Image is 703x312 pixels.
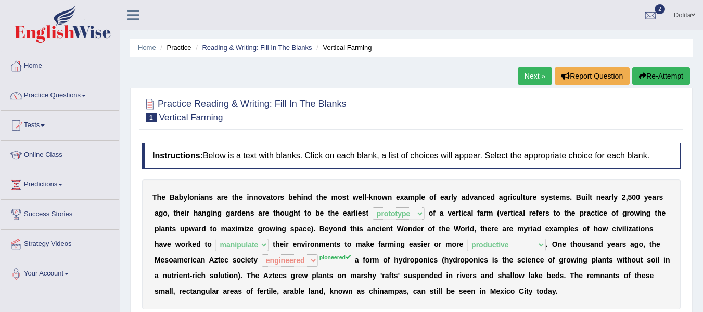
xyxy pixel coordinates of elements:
b: e [224,193,228,202]
b: a [299,224,303,233]
b: e [504,209,508,217]
b: ( [497,209,500,217]
b: y [329,224,333,233]
b: s [172,224,176,233]
b: w [189,224,195,233]
b: e [648,193,653,202]
b: c [513,193,517,202]
b: o [333,224,338,233]
b: e [571,209,576,217]
b: p [415,193,419,202]
b: o [404,224,408,233]
b: e [359,193,363,202]
b: t [565,209,567,217]
b: g [159,209,163,217]
b: i [185,209,187,217]
a: Success Stories [1,200,119,226]
b: f [433,193,436,202]
b: g [622,209,627,217]
a: Online Class [1,141,119,167]
b: s [549,193,553,202]
b: e [539,209,543,217]
li: Practice [158,43,191,53]
h2: Practice Reading & Writing: Fill In The Blanks [142,96,347,122]
b: - [366,193,369,202]
b: a [444,193,449,202]
b: n [202,209,207,217]
a: Tests [1,111,119,137]
b: i [597,209,599,217]
b: e [440,193,444,202]
b: s [541,193,545,202]
b: o [429,193,434,202]
b: a [195,224,199,233]
b: i [380,224,382,233]
b: w [353,193,359,202]
b: i [586,193,588,202]
b: h [293,209,298,217]
b: c [482,193,487,202]
b: t [590,193,592,202]
b: n [246,209,250,217]
b: a [467,209,471,217]
b: t [210,224,213,233]
b: g [226,209,231,217]
b: k [369,193,373,202]
b: i [236,224,238,233]
b: i [244,224,246,233]
b: n [194,193,198,202]
b: m [559,193,566,202]
b: e [396,193,400,202]
b: n [373,193,378,202]
b: t [510,209,513,217]
b: e [325,224,329,233]
b: r [421,224,424,233]
b: h [353,224,357,233]
b: n [303,193,308,202]
b: a [586,209,591,217]
b: t [553,193,555,202]
b: m [221,224,227,233]
b: e [343,209,347,217]
b: r [186,209,189,217]
b: l [364,193,366,202]
b: g [218,209,222,217]
b: u [525,193,530,202]
b: t [304,209,307,217]
b: v [500,209,504,217]
b: o [377,193,382,202]
b: l [451,193,453,202]
b: d [465,193,470,202]
b: i [247,193,249,202]
a: Practice Questions [1,81,119,107]
b: o [273,193,277,202]
b: f [433,209,436,217]
b: ) [311,224,313,233]
b: v [470,193,474,202]
b: s [566,193,570,202]
b: t [298,209,301,217]
b: r [199,224,201,233]
b: u [516,193,521,202]
b: h [297,193,301,202]
b: m [331,193,337,202]
b: o [163,209,168,217]
a: Your Account [1,259,119,285]
b: s [545,209,549,217]
b: s [342,193,346,202]
b: e [335,209,339,217]
b: p [185,224,189,233]
b: i [198,193,200,202]
b: t [273,209,276,217]
b: o [556,209,560,217]
b: w [382,193,388,202]
b: B [576,193,581,202]
b: r [627,209,630,217]
b: l [187,193,189,202]
b: t [328,209,330,217]
b: i [301,193,303,202]
b: h [194,209,198,217]
b: r [609,193,611,202]
b: p [579,209,584,217]
b: h [234,193,239,202]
